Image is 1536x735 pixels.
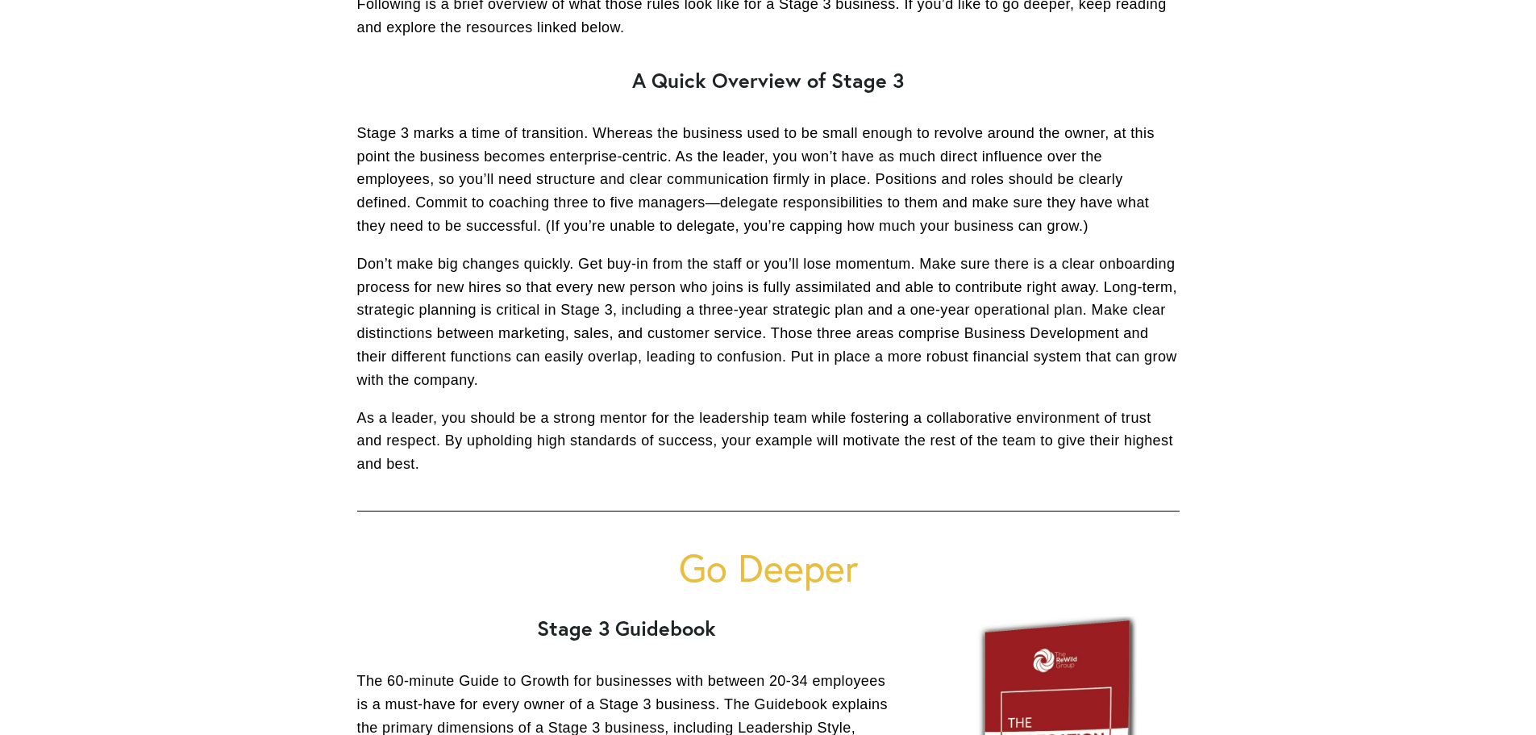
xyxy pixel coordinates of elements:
strong: Stage 3 Guidebook [537,615,716,641]
p: Don’t make big changes quickly. Get buy-in from the staff or you’ll lose momentum. Make sure ther... [357,253,1180,392]
p: Stage 3 marks a time of transition. Whereas the business used to be small enough to revolve aroun... [357,122,1180,238]
h1: Go Deeper [357,546,1180,589]
strong: A Quick Overview of Stage 3 [632,67,904,94]
p: As a leader, you should be a strong mentor for the leadership team while fostering a collaborativ... [357,407,1180,476]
